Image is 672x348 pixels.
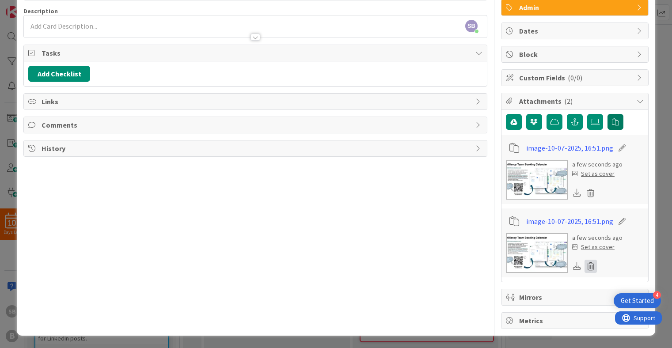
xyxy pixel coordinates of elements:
[519,72,632,83] span: Custom Fields
[526,216,613,227] a: image-10-07-2025, 16:51.png
[572,242,615,252] div: Set as cover
[653,291,661,299] div: 4
[572,261,582,272] div: Download
[614,293,661,308] div: Open Get Started checklist, remaining modules: 4
[19,1,40,12] span: Support
[465,20,478,32] span: SB
[564,97,573,106] span: ( 2 )
[519,96,632,106] span: Attachments
[572,187,582,199] div: Download
[23,7,58,15] span: Description
[568,73,582,82] span: ( 0/0 )
[621,296,654,305] div: Get Started
[526,143,613,153] a: image-10-07-2025, 16:51.png
[28,66,90,82] button: Add Checklist
[519,49,632,60] span: Block
[519,292,632,303] span: Mirrors
[519,26,632,36] span: Dates
[42,143,471,154] span: History
[519,2,632,13] span: Admin
[572,169,615,178] div: Set as cover
[572,233,623,242] div: a few seconds ago
[42,48,471,58] span: Tasks
[519,315,632,326] span: Metrics
[42,96,471,107] span: Links
[572,160,623,169] div: a few seconds ago
[42,120,471,130] span: Comments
